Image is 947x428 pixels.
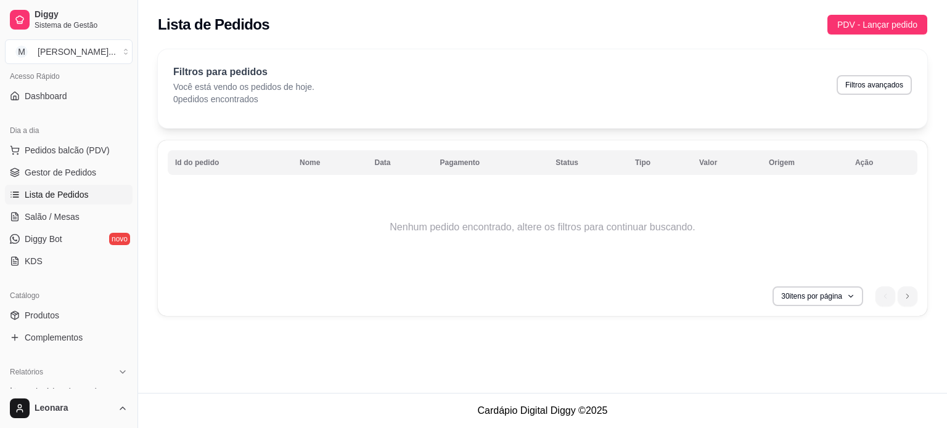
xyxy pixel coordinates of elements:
[168,178,917,277] td: Nenhum pedido encontrado, altere os filtros para continuar buscando.
[628,150,692,175] th: Tipo
[5,251,133,271] a: KDS
[367,150,432,175] th: Data
[25,90,67,102] span: Dashboard
[837,18,917,31] span: PDV - Lançar pedido
[35,403,113,414] span: Leonara
[837,75,912,95] button: Filtros avançados
[25,144,110,156] span: Pedidos balcão (PDV)
[761,150,848,175] th: Origem
[848,150,917,175] th: Ação
[5,140,133,160] button: Pedidos balcão (PDV)
[35,9,128,20] span: Diggy
[38,46,116,58] div: [PERSON_NAME] ...
[25,166,96,179] span: Gestor de Pedidos
[138,393,947,428] footer: Cardápio Digital Diggy © 2025
[5,229,133,249] a: Diggy Botnovo
[5,39,133,64] button: Select a team
[5,328,133,347] a: Complementos
[25,309,59,321] span: Produtos
[548,150,628,175] th: Status
[5,121,133,140] div: Dia a dia
[25,331,83,344] span: Complementos
[168,150,292,175] th: Id do pedido
[25,233,62,245] span: Diggy Bot
[5,163,133,182] a: Gestor de Pedidos
[25,255,43,267] span: KDS
[173,93,314,105] p: 0 pedidos encontrados
[5,5,133,34] a: DiggySistema de Gestão
[5,286,133,305] div: Catálogo
[25,211,80,223] span: Salão / Mesas
[5,394,133,423] button: Leonara
[173,65,314,79] p: Filtros para pedidos
[692,150,761,175] th: Valor
[292,150,367,175] th: Nome
[173,81,314,93] p: Você está vendo os pedidos de hoje.
[5,86,133,106] a: Dashboard
[5,67,133,86] div: Acesso Rápido
[827,15,927,34] button: PDV - Lançar pedido
[25,386,106,398] span: Relatórios de vendas
[5,207,133,227] a: Salão / Mesas
[15,46,28,58] span: M
[5,305,133,325] a: Produtos
[5,185,133,204] a: Lista de Pedidos
[158,15,269,34] h2: Lista de Pedidos
[5,382,133,402] a: Relatórios de vendas
[898,286,917,306] li: next page button
[35,20,128,30] span: Sistema de Gestão
[869,280,924,312] nav: pagination navigation
[10,367,43,377] span: Relatórios
[773,286,863,306] button: 30itens por página
[432,150,548,175] th: Pagamento
[25,188,89,201] span: Lista de Pedidos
